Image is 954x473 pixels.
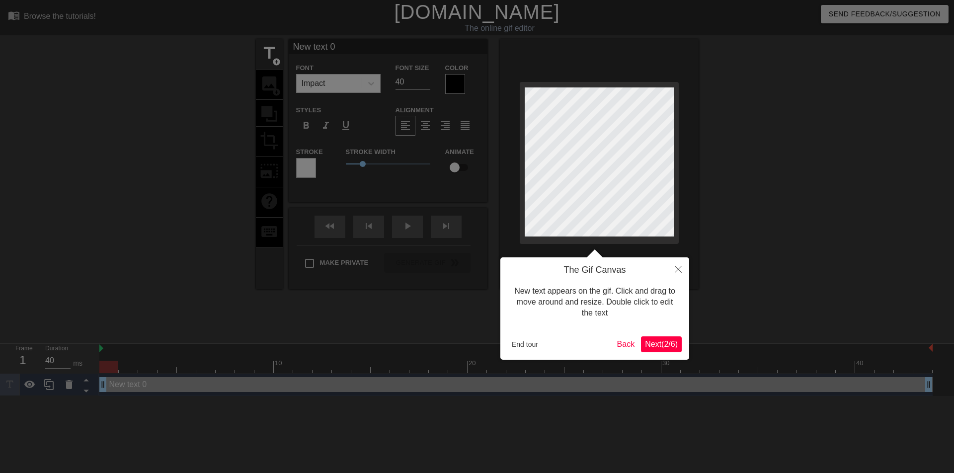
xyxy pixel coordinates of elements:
span: Next ( 2 / 6 ) [645,340,678,348]
div: New text appears on the gif. Click and drag to move around and resize. Double click to edit the text [508,276,682,329]
button: Back [613,336,639,352]
button: Next [641,336,682,352]
button: End tour [508,337,542,352]
h4: The Gif Canvas [508,265,682,276]
button: Close [667,257,689,280]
